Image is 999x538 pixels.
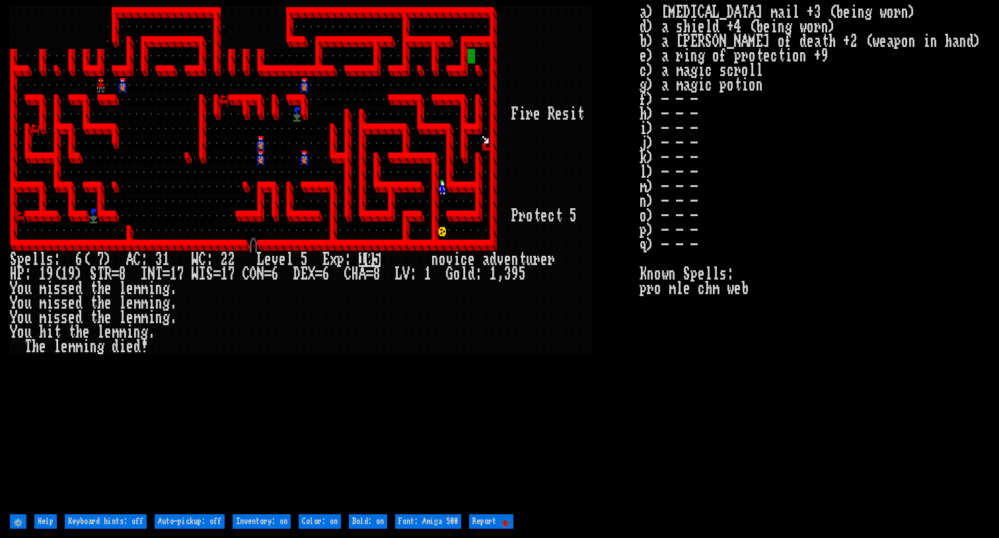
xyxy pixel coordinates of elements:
div: S [10,252,17,267]
div: s [54,311,61,325]
div: v [497,252,504,267]
div: m [141,296,148,311]
div: T [24,340,32,354]
div: h [32,340,39,354]
div: l [97,325,104,340]
div: d [133,340,141,354]
div: u [526,252,533,267]
div: h [97,311,104,325]
div: 7 [177,267,184,282]
div: e [279,252,286,267]
div: L [257,252,264,267]
div: P [511,209,519,223]
div: r [533,252,540,267]
div: e [555,107,562,122]
div: 6 [322,267,330,282]
div: R [548,107,555,122]
div: e [104,325,112,340]
div: P [17,267,24,282]
div: 1 [170,267,177,282]
div: C [199,252,206,267]
div: Y [10,296,17,311]
div: X [308,267,315,282]
div: e [126,311,133,325]
div: t [90,282,97,296]
input: Bold: on [349,514,387,529]
div: e [39,340,46,354]
div: Y [10,311,17,325]
div: t [54,325,61,340]
div: 1 [61,267,68,282]
div: O [250,267,257,282]
input: Keyboard hints: off [65,514,147,529]
mark: 5 [373,252,381,267]
input: Auto-pickup: off [155,514,225,529]
div: m [112,325,119,340]
div: = [264,267,272,282]
div: r [526,107,533,122]
div: e [264,252,272,267]
div: = [163,267,170,282]
div: 2 [228,252,235,267]
div: Y [10,325,17,340]
div: l [32,252,39,267]
div: : [206,252,213,267]
div: x [330,252,337,267]
input: Inventory: on [233,514,291,529]
mark: 0 [366,252,373,267]
div: u [24,325,32,340]
div: o [439,252,446,267]
div: i [119,340,126,354]
input: Color: on [299,514,341,529]
div: 5 [301,252,308,267]
div: v [446,252,453,267]
div: l [54,340,61,354]
div: t [68,325,75,340]
div: r [519,209,526,223]
div: I [199,267,206,282]
div: o [17,325,24,340]
div: e [104,311,112,325]
div: : [410,267,417,282]
div: l [461,267,468,282]
div: e [104,282,112,296]
div: n [155,296,163,311]
div: 7 [97,252,104,267]
div: h [97,282,104,296]
div: e [126,296,133,311]
div: r [548,252,555,267]
div: : [54,252,61,267]
div: : [344,252,351,267]
div: c [548,209,555,223]
div: e [533,107,540,122]
div: o [17,311,24,325]
div: m [39,282,46,296]
div: 1 [163,252,170,267]
div: G [446,267,453,282]
div: N [148,267,155,282]
div: e [68,282,75,296]
div: Y [10,282,17,296]
div: 8 [119,267,126,282]
stats: a) [MEDICAL_DATA] mail +3 (being worn) d) a shield +4 (being worn) b) a [PERSON_NAME] of death +2... [640,5,989,511]
div: t [519,252,526,267]
div: : [24,267,32,282]
div: 6 [272,267,279,282]
div: d [75,311,83,325]
div: g [141,325,148,340]
div: g [163,282,170,296]
div: e [68,311,75,325]
div: t [533,209,540,223]
div: S [206,267,213,282]
div: m [68,340,75,354]
div: s [54,296,61,311]
div: C [133,252,141,267]
div: h [97,296,104,311]
div: R [104,267,112,282]
div: m [133,296,141,311]
div: 1 [221,267,228,282]
div: g [97,340,104,354]
div: , [497,267,504,282]
div: d [75,282,83,296]
div: n [90,340,97,354]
